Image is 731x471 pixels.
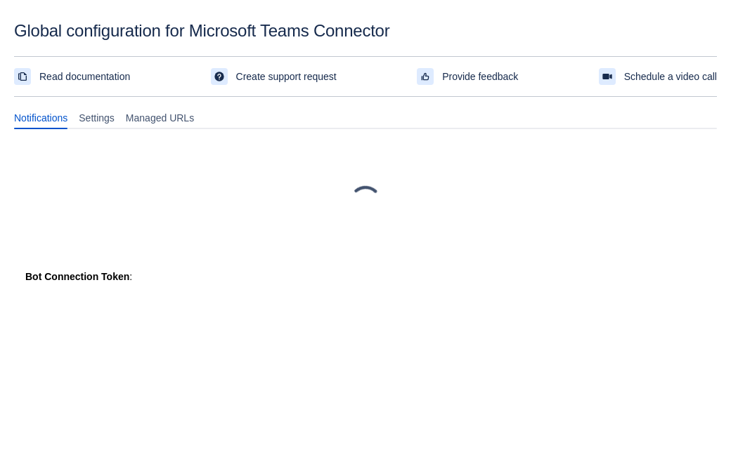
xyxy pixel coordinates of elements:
a: Schedule a video call [599,65,717,88]
span: feedback [420,71,431,82]
span: support [214,71,225,82]
span: Schedule a video call [624,65,717,88]
span: Settings [79,111,115,125]
a: Provide feedback [417,65,518,88]
span: documentation [17,71,28,82]
span: Notifications [14,111,67,125]
a: Create support request [211,65,337,88]
strong: Bot Connection Token [25,271,129,282]
div: : [25,270,706,284]
span: Provide feedback [442,65,518,88]
span: Read documentation [39,65,130,88]
span: Create support request [236,65,337,88]
div: Global configuration for Microsoft Teams Connector [14,21,717,41]
a: Read documentation [14,65,130,88]
span: Managed URLs [126,111,194,125]
span: videoCall [602,71,613,82]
